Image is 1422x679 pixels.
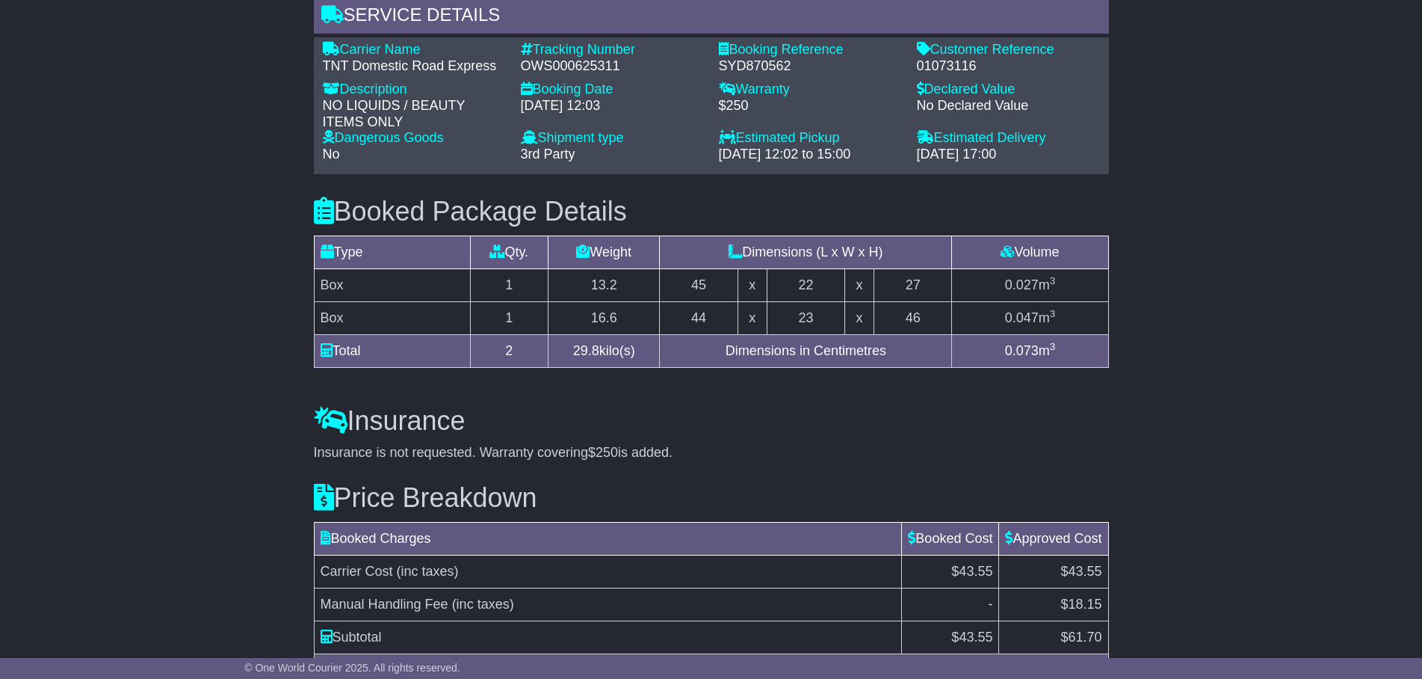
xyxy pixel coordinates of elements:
[738,301,767,334] td: x
[874,268,952,301] td: 27
[959,630,992,645] span: 43.55
[719,147,902,163] div: [DATE] 12:02 to 15:00
[470,268,548,301] td: 1
[314,621,902,654] td: Subtotal
[845,301,874,334] td: x
[719,58,902,75] div: SYD870562
[521,42,704,58] div: Tracking Number
[660,334,952,367] td: Dimensions in Centimetres
[1005,277,1039,292] span: 0.027
[323,42,506,58] div: Carrier Name
[660,236,952,268] td: Dimensions (L x W x H)
[321,564,393,579] span: Carrier Cost
[660,268,738,301] td: 45
[999,621,1108,654] td: $
[988,597,992,612] span: -
[738,268,767,301] td: x
[397,564,459,579] span: (inc taxes)
[952,334,1108,367] td: m
[1005,310,1039,325] span: 0.047
[314,334,470,367] td: Total
[719,98,902,114] div: $250
[323,130,506,147] div: Dangerous Goods
[321,597,448,612] span: Manual Handling Fee
[845,268,874,301] td: x
[548,268,660,301] td: 13.2
[323,147,340,162] span: No
[660,301,738,334] td: 44
[767,301,845,334] td: 23
[521,58,704,75] div: OWS000625311
[952,268,1108,301] td: m
[314,522,902,555] td: Booked Charges
[323,98,506,130] div: NO LIQUIDS / BEAUTY ITEMS ONLY
[917,130,1100,147] div: Estimated Delivery
[470,236,548,268] td: Qty.
[470,301,548,334] td: 1
[314,406,1109,436] h3: Insurance
[588,445,618,460] span: $250
[719,82,902,98] div: Warranty
[952,236,1108,268] td: Volume
[999,522,1108,555] td: Approved Cost
[244,662,460,674] span: © One World Courier 2025. All rights reserved.
[314,268,470,301] td: Box
[521,147,575,162] span: 3rd Party
[917,58,1100,75] div: 01073116
[573,343,599,358] span: 29.8
[548,334,660,367] td: kilo(s)
[1060,597,1101,612] span: $18.15
[314,236,470,268] td: Type
[314,483,1109,513] h3: Price Breakdown
[917,147,1100,163] div: [DATE] 17:00
[452,597,514,612] span: (inc taxes)
[1005,343,1039,358] span: 0.073
[521,130,704,147] div: Shipment type
[767,268,845,301] td: 22
[719,130,902,147] div: Estimated Pickup
[952,301,1108,334] td: m
[323,82,506,98] div: Description
[521,82,704,98] div: Booking Date
[1050,308,1056,319] sup: 3
[548,236,660,268] td: Weight
[917,98,1100,114] div: No Declared Value
[521,98,704,114] div: [DATE] 12:03
[951,564,992,579] span: $43.55
[314,301,470,334] td: Box
[323,58,506,75] div: TNT Domestic Road Express
[917,82,1100,98] div: Declared Value
[548,301,660,334] td: 16.6
[314,197,1109,227] h3: Booked Package Details
[1060,564,1101,579] span: $43.55
[1050,275,1056,286] sup: 3
[902,522,999,555] td: Booked Cost
[719,42,902,58] div: Booking Reference
[1050,341,1056,352] sup: 3
[917,42,1100,58] div: Customer Reference
[314,445,1109,461] div: Insurance is not requested. Warranty covering is added.
[874,301,952,334] td: 46
[902,621,999,654] td: $
[1068,630,1101,645] span: 61.70
[470,334,548,367] td: 2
